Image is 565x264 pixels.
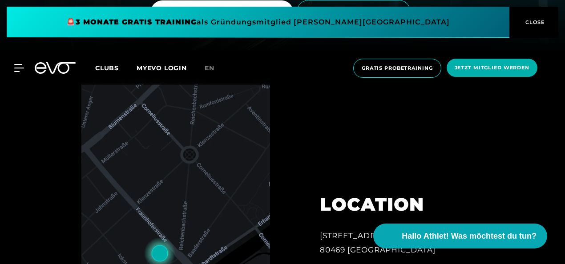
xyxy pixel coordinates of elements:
[95,64,119,72] span: Clubs
[205,63,225,73] a: en
[509,7,558,38] button: CLOSE
[373,224,547,248] button: Hallo Athlet! Was möchtest du tun?
[320,194,466,215] h2: LOCATION
[320,228,466,257] div: [STREET_ADDRESS] 80469 [GEOGRAPHIC_DATA]
[351,59,444,78] a: Gratis Probetraining
[95,64,137,72] a: Clubs
[362,64,433,72] span: Gratis Probetraining
[523,18,545,26] span: CLOSE
[205,64,214,72] span: en
[444,59,540,78] a: Jetzt Mitglied werden
[455,64,529,72] span: Jetzt Mitglied werden
[402,230,537,242] span: Hallo Athlet! Was möchtest du tun?
[137,64,187,72] a: MYEVO LOGIN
